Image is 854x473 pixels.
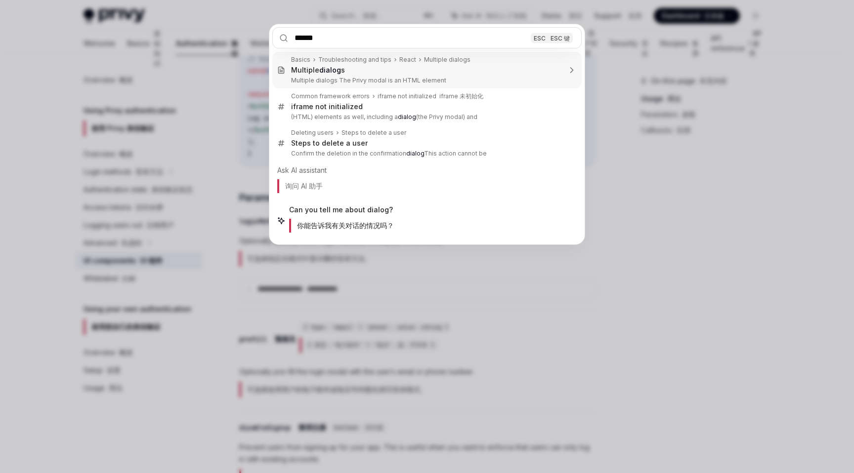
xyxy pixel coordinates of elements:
[378,92,483,100] div: iframe not initialized
[291,56,310,64] div: Basics
[319,66,341,74] b: dialog
[424,56,470,64] div: Multiple dialogs
[551,34,570,41] font: ESC 键
[439,92,483,100] font: iframe 未初始化
[285,182,323,190] font: 询问 AI 助手
[399,56,416,64] div: React
[272,161,582,201] div: Ask AI assistant
[318,56,391,64] div: Troubleshooting and tips
[291,139,368,148] div: Steps to delete a user
[406,150,424,157] b: dialog
[291,150,561,158] p: Confirm the deletion in the confirmation This action cannot be
[291,77,561,84] p: Multiple dialogs The Privy modal is an HTML element
[291,129,334,137] div: Deleting users
[291,102,363,111] div: iframe not initialized
[291,66,345,75] div: Multiple s
[398,113,416,120] b: dialog
[297,221,394,230] font: 你能告诉我有关对话的情况吗？
[342,129,406,137] div: Steps to delete a user
[289,205,394,236] span: Can you tell me about dialog?
[291,92,370,100] div: Common framework errors
[291,113,561,121] p: (HTML) elements as well, including a (the Privy modal) and
[531,33,573,43] div: ESC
